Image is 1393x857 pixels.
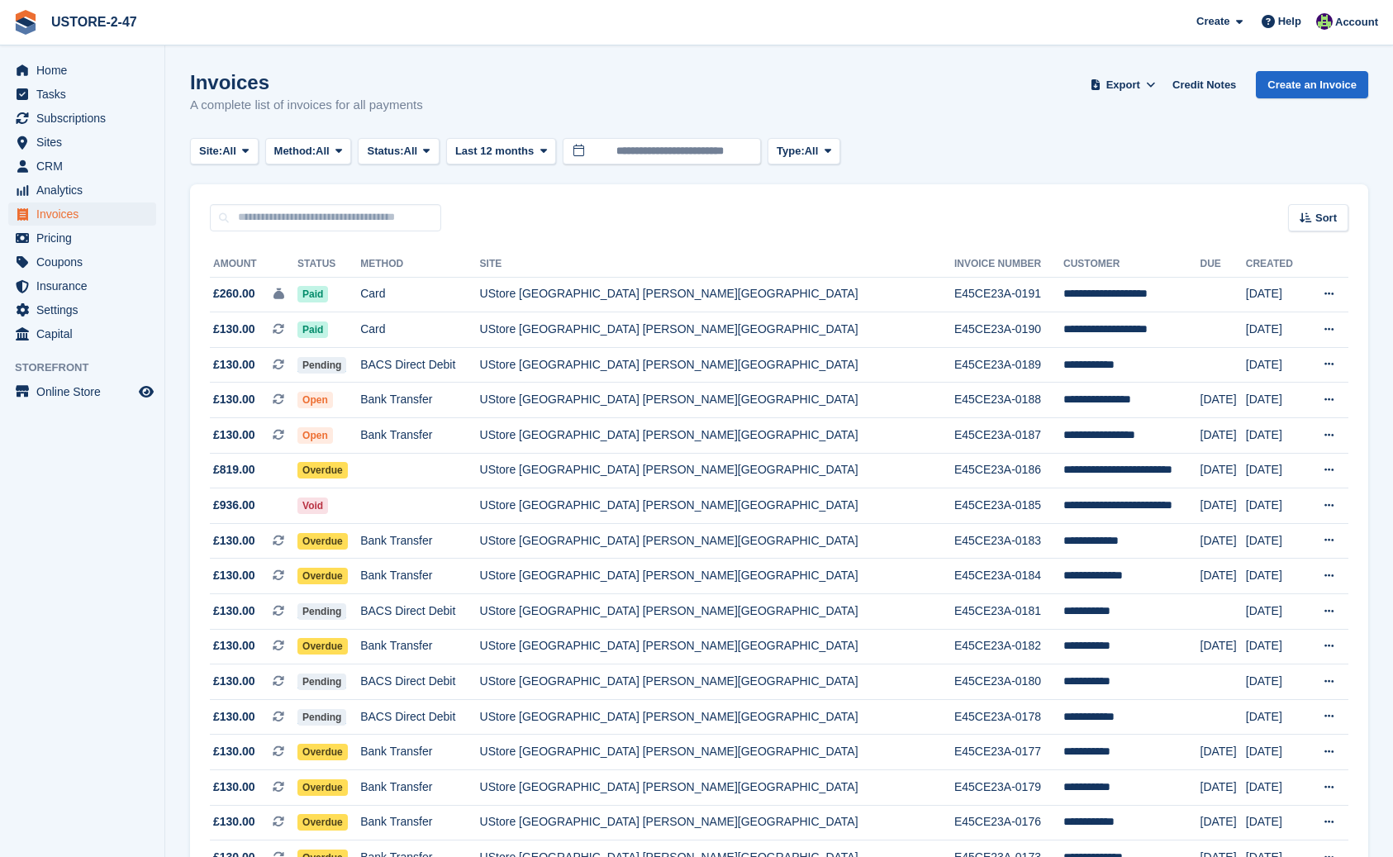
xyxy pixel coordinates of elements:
[36,322,135,345] span: Capital
[8,83,156,106] a: menu
[213,285,255,302] span: £260.00
[360,418,479,454] td: Bank Transfer
[199,143,222,159] span: Site:
[360,664,479,700] td: BACS Direct Debit
[480,805,954,840] td: UStore [GEOGRAPHIC_DATA] [PERSON_NAME][GEOGRAPHIC_DATA]
[190,138,259,165] button: Site: All
[36,202,135,226] span: Invoices
[213,461,255,478] span: £819.00
[36,179,135,202] span: Analytics
[1246,594,1305,630] td: [DATE]
[8,179,156,202] a: menu
[297,533,348,550] span: Overdue
[360,559,479,594] td: Bank Transfer
[1200,383,1246,418] td: [DATE]
[8,322,156,345] a: menu
[954,594,1063,630] td: E45CE23A-0181
[480,735,954,770] td: UStore [GEOGRAPHIC_DATA] [PERSON_NAME][GEOGRAPHIC_DATA]
[1316,13,1333,30] img: Kelly Donaldson
[360,312,479,348] td: Card
[360,699,479,735] td: BACS Direct Debit
[297,427,333,444] span: Open
[1200,735,1246,770] td: [DATE]
[36,274,135,298] span: Insurance
[404,143,418,159] span: All
[8,226,156,250] a: menu
[954,664,1063,700] td: E45CE23A-0180
[480,453,954,488] td: UStore [GEOGRAPHIC_DATA] [PERSON_NAME][GEOGRAPHIC_DATA]
[265,138,352,165] button: Method: All
[360,277,479,312] td: Card
[8,131,156,154] a: menu
[1200,488,1246,524] td: [DATE]
[954,770,1063,806] td: E45CE23A-0179
[1246,312,1305,348] td: [DATE]
[480,277,954,312] td: UStore [GEOGRAPHIC_DATA] [PERSON_NAME][GEOGRAPHIC_DATA]
[954,347,1063,383] td: E45CE23A-0189
[446,138,556,165] button: Last 12 months
[1086,71,1159,98] button: Export
[1200,805,1246,840] td: [DATE]
[455,143,534,159] span: Last 12 months
[1335,14,1378,31] span: Account
[1246,453,1305,488] td: [DATE]
[274,143,316,159] span: Method:
[213,391,255,408] span: £130.00
[1246,251,1305,278] th: Created
[954,312,1063,348] td: E45CE23A-0190
[297,814,348,831] span: Overdue
[8,155,156,178] a: menu
[36,107,135,130] span: Subscriptions
[297,462,348,478] span: Overdue
[316,143,330,159] span: All
[480,347,954,383] td: UStore [GEOGRAPHIC_DATA] [PERSON_NAME][GEOGRAPHIC_DATA]
[136,382,156,402] a: Preview store
[1246,629,1305,664] td: [DATE]
[954,629,1063,664] td: E45CE23A-0182
[954,383,1063,418] td: E45CE23A-0188
[297,357,346,374] span: Pending
[954,418,1063,454] td: E45CE23A-0187
[8,298,156,321] a: menu
[36,250,135,274] span: Coupons
[213,602,255,620] span: £130.00
[15,359,164,376] span: Storefront
[360,523,479,559] td: Bank Transfer
[1246,418,1305,454] td: [DATE]
[297,674,346,690] span: Pending
[213,497,255,514] span: £936.00
[1196,13,1229,30] span: Create
[360,805,479,840] td: Bank Transfer
[297,638,348,655] span: Overdue
[1063,251,1200,278] th: Customer
[360,594,479,630] td: BACS Direct Debit
[36,59,135,82] span: Home
[480,312,954,348] td: UStore [GEOGRAPHIC_DATA] [PERSON_NAME][GEOGRAPHIC_DATA]
[1200,770,1246,806] td: [DATE]
[480,523,954,559] td: UStore [GEOGRAPHIC_DATA] [PERSON_NAME][GEOGRAPHIC_DATA]
[480,770,954,806] td: UStore [GEOGRAPHIC_DATA] [PERSON_NAME][GEOGRAPHIC_DATA]
[213,673,255,690] span: £130.00
[1246,664,1305,700] td: [DATE]
[480,559,954,594] td: UStore [GEOGRAPHIC_DATA] [PERSON_NAME][GEOGRAPHIC_DATA]
[297,779,348,796] span: Overdue
[297,251,360,278] th: Status
[1246,277,1305,312] td: [DATE]
[297,603,346,620] span: Pending
[954,559,1063,594] td: E45CE23A-0184
[1246,805,1305,840] td: [DATE]
[954,488,1063,524] td: E45CE23A-0185
[480,664,954,700] td: UStore [GEOGRAPHIC_DATA] [PERSON_NAME][GEOGRAPHIC_DATA]
[480,251,954,278] th: Site
[954,735,1063,770] td: E45CE23A-0177
[1246,347,1305,383] td: [DATE]
[1200,418,1246,454] td: [DATE]
[13,10,38,35] img: stora-icon-8386f47178a22dfd0bd8f6a31ec36ba5ce8667c1dd55bd0f319d3a0aa187defe.svg
[1200,251,1246,278] th: Due
[358,138,439,165] button: Status: All
[36,380,135,403] span: Online Store
[480,418,954,454] td: UStore [GEOGRAPHIC_DATA] [PERSON_NAME][GEOGRAPHIC_DATA]
[1256,71,1368,98] a: Create an Invoice
[297,498,328,514] span: Void
[8,274,156,298] a: menu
